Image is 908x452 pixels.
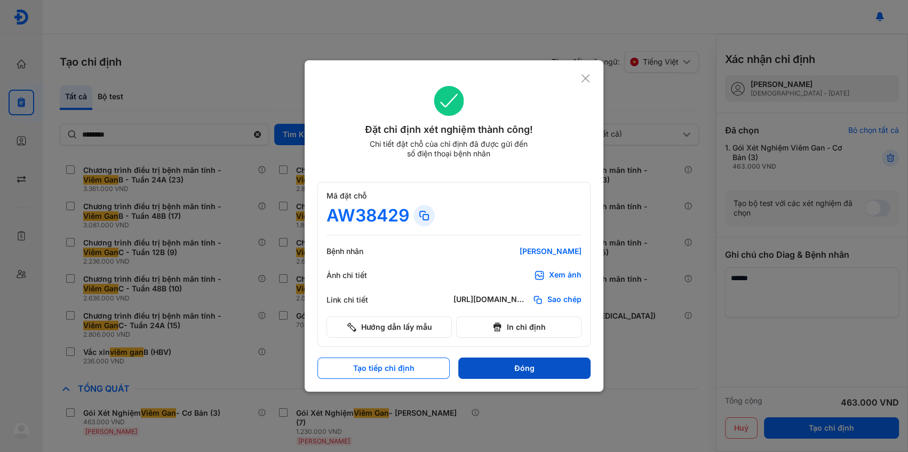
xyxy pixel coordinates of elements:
div: [URL][DOMAIN_NAME] [453,295,528,305]
span: Sao chép [547,295,582,305]
div: Chi tiết đặt chỗ của chỉ định đã được gửi đến số điện thoại bệnh nhân [365,139,532,158]
div: Bệnh nhân [326,247,391,256]
div: Mã đặt chỗ [326,191,582,201]
button: In chỉ định [456,316,582,338]
div: Ảnh chi tiết [326,271,391,280]
div: Đặt chỉ định xét nghiệm thành công! [317,122,580,137]
div: Xem ảnh [549,270,582,281]
div: [PERSON_NAME] [453,247,582,256]
div: Link chi tiết [326,295,391,305]
button: Hướng dẫn lấy mẫu [326,316,452,338]
button: Đóng [458,358,591,379]
button: Tạo tiếp chỉ định [317,358,450,379]
div: AW38429 [326,205,409,226]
